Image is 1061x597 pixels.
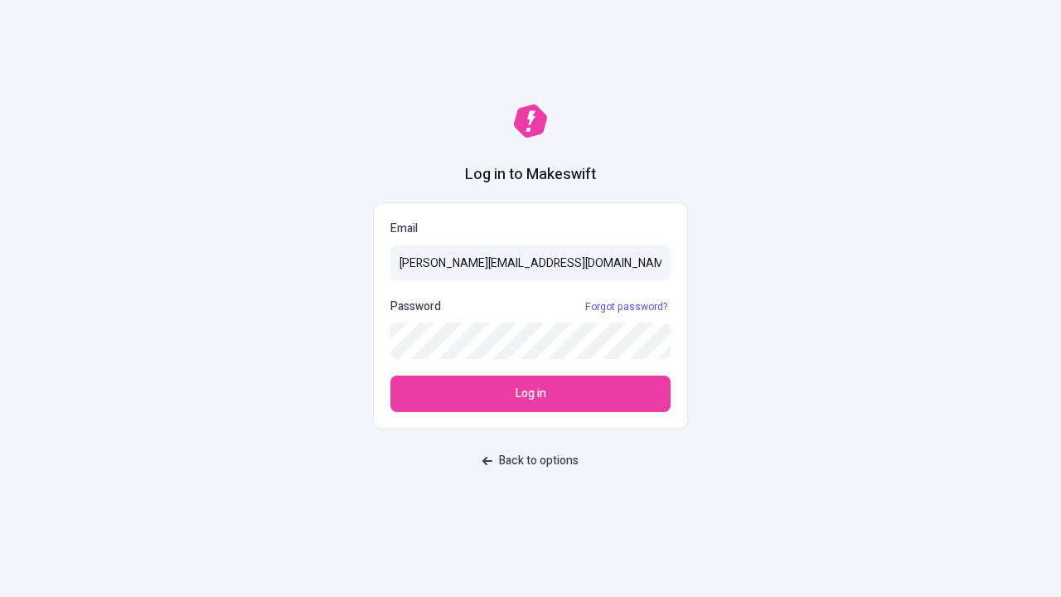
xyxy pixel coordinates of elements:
[390,298,441,316] p: Password
[516,385,546,403] span: Log in
[390,245,671,281] input: Email
[582,300,671,313] a: Forgot password?
[472,446,589,476] button: Back to options
[390,376,671,412] button: Log in
[390,220,671,238] p: Email
[499,452,579,470] span: Back to options
[465,164,596,186] h1: Log in to Makeswift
